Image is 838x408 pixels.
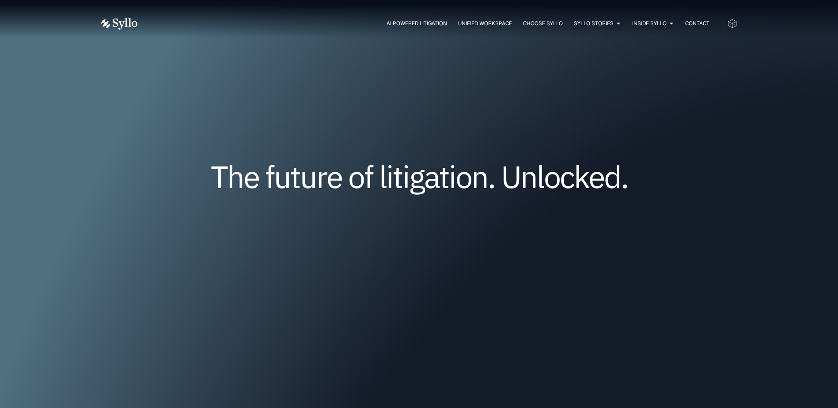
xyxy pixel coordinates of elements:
img: Vector [101,18,137,30]
a: Choose Syllo [523,19,563,27]
div: Menu Toggle [155,19,709,28]
a: Unified Workspace [458,19,512,27]
a: Syllo Stories [574,19,614,27]
a: AI Powered Litigation [387,19,447,27]
h1: The future of litigation. Unlocked. [154,162,684,191]
nav: Menu [155,19,709,28]
a: Contact [685,19,709,27]
a: Inside Syllo [632,19,667,27]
